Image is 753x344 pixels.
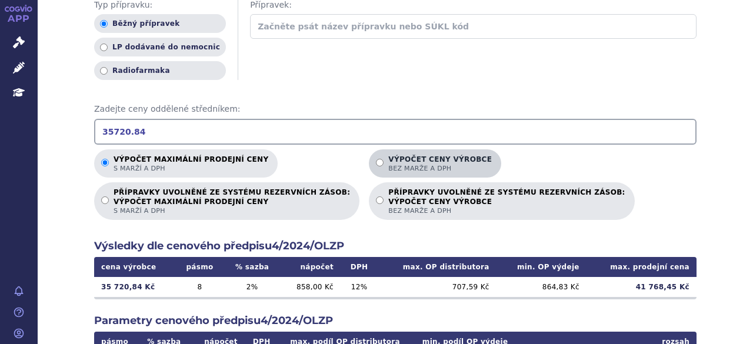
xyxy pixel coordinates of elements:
[100,20,108,28] input: Běžný přípravek
[281,277,341,297] td: 858,00 Kč
[587,257,697,277] th: max. prodejní cena
[378,277,496,297] td: 707,59 Kč
[376,159,384,166] input: Výpočet ceny výrobcebez marže a DPH
[224,277,281,297] td: 2 %
[376,196,384,204] input: PŘÍPRAVKY UVOLNĚNÉ ZE SYSTÉMU REZERVNÍCH ZÁSOB:VÝPOČET CENY VÝROBCEbez marže a DPH
[114,164,268,173] span: s marží a DPH
[94,103,697,115] span: Zadejte ceny oddělené středníkem:
[388,197,625,206] strong: VÝPOČET CENY VÝROBCE
[388,206,625,215] span: bez marže a DPH
[497,257,587,277] th: min. OP výdeje
[175,257,224,277] th: pásmo
[94,257,175,277] th: cena výrobce
[224,257,281,277] th: % sazba
[587,277,697,297] td: 41 768,45 Kč
[100,67,108,75] input: Radiofarmaka
[497,277,587,297] td: 864,83 Kč
[341,257,378,277] th: DPH
[101,159,109,166] input: Výpočet maximální prodejní cenys marží a DPH
[94,61,226,80] label: Radiofarmaka
[114,206,350,215] span: s marží a DPH
[94,239,697,253] h2: Výsledky dle cenového předpisu 4/2024/OLZP
[388,155,492,173] p: Výpočet ceny výrobce
[94,14,226,33] label: Běžný přípravek
[94,38,226,56] label: LP dodávané do nemocnic
[94,119,697,145] input: Zadejte ceny oddělené středníkem
[101,196,109,204] input: PŘÍPRAVKY UVOLNĚNÉ ZE SYSTÉMU REZERVNÍCH ZÁSOB:VÝPOČET MAXIMÁLNÍ PRODEJNÍ CENYs marží a DPH
[281,257,341,277] th: nápočet
[388,188,625,215] p: PŘÍPRAVKY UVOLNĚNÉ ZE SYSTÉMU REZERVNÍCH ZÁSOB:
[114,188,350,215] p: PŘÍPRAVKY UVOLNĚNÉ ZE SYSTÉMU REZERVNÍCH ZÁSOB:
[378,257,496,277] th: max. OP distributora
[388,164,492,173] span: bez marže a DPH
[341,277,378,297] td: 12 %
[175,277,224,297] td: 8
[94,313,697,328] h2: Parametry cenového předpisu 4/2024/OLZP
[114,197,350,206] strong: VÝPOČET MAXIMÁLNÍ PRODEJNÍ CENY
[114,155,268,173] p: Výpočet maximální prodejní ceny
[100,44,108,51] input: LP dodávané do nemocnic
[94,277,175,297] td: 35 720,84 Kč
[250,14,697,39] input: Začněte psát název přípravku nebo SÚKL kód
